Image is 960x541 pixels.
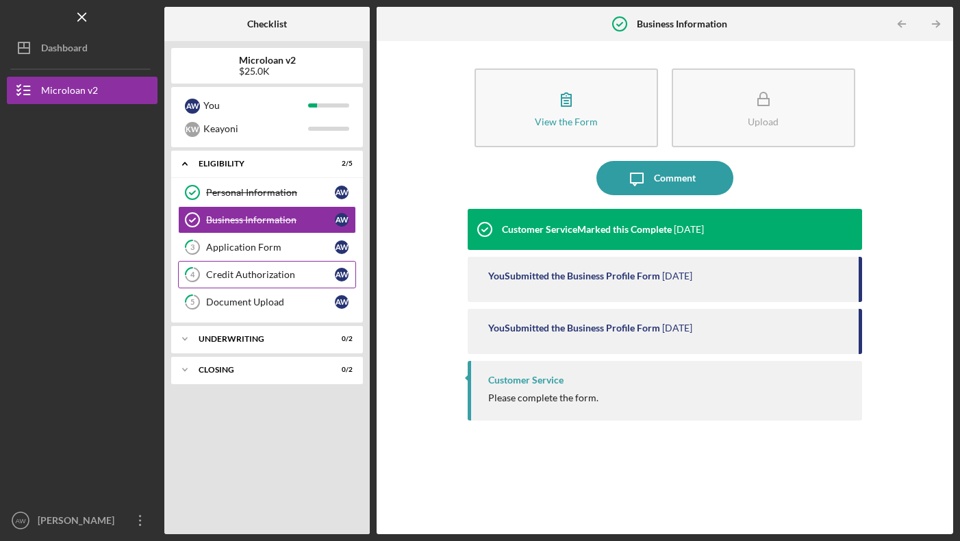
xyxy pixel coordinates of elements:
[206,187,335,198] div: Personal Information
[335,213,349,227] div: A W
[178,179,356,206] a: Personal InformationAW
[41,34,88,65] div: Dashboard
[328,160,353,168] div: 2 / 5
[178,261,356,288] a: 4Credit AuthorizationAW
[34,507,123,538] div: [PERSON_NAME]
[637,18,727,29] b: Business Information
[662,270,692,281] time: 2025-08-22 16:31
[488,323,660,334] div: You Submitted the Business Profile Form
[190,298,194,307] tspan: 5
[203,117,308,140] div: Keayoni
[247,18,287,29] b: Checklist
[199,366,318,374] div: Closing
[328,366,353,374] div: 0 / 2
[748,116,779,127] div: Upload
[41,77,98,108] div: Microloan v2
[185,122,200,137] div: K W
[654,161,696,195] div: Comment
[328,335,353,343] div: 0 / 2
[206,214,335,225] div: Business Information
[335,240,349,254] div: A W
[596,161,733,195] button: Comment
[488,270,660,281] div: You Submitted the Business Profile Form
[335,186,349,199] div: A W
[672,68,855,147] button: Upload
[190,243,194,252] tspan: 3
[7,77,157,104] button: Microloan v2
[190,270,195,279] tspan: 4
[15,517,26,525] text: AW
[335,295,349,309] div: A W
[206,242,335,253] div: Application Form
[206,297,335,307] div: Document Upload
[239,55,296,66] b: Microloan v2
[178,288,356,316] a: 5Document UploadAW
[502,224,672,235] div: Customer Service Marked this Complete
[203,94,308,117] div: You
[535,116,598,127] div: View the Form
[488,392,598,403] div: Please complete the form.
[185,99,200,114] div: A W
[199,160,318,168] div: Eligibility
[475,68,658,147] button: View the Form
[7,34,157,62] button: Dashboard
[335,268,349,281] div: A W
[178,234,356,261] a: 3Application FormAW
[662,323,692,334] time: 2025-08-21 17:34
[206,269,335,280] div: Credit Authorization
[199,335,318,343] div: Underwriting
[7,507,157,534] button: AW[PERSON_NAME]
[674,224,704,235] time: 2025-08-25 19:08
[239,66,296,77] div: $25.0K
[178,206,356,234] a: Business InformationAW
[488,375,564,386] div: Customer Service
